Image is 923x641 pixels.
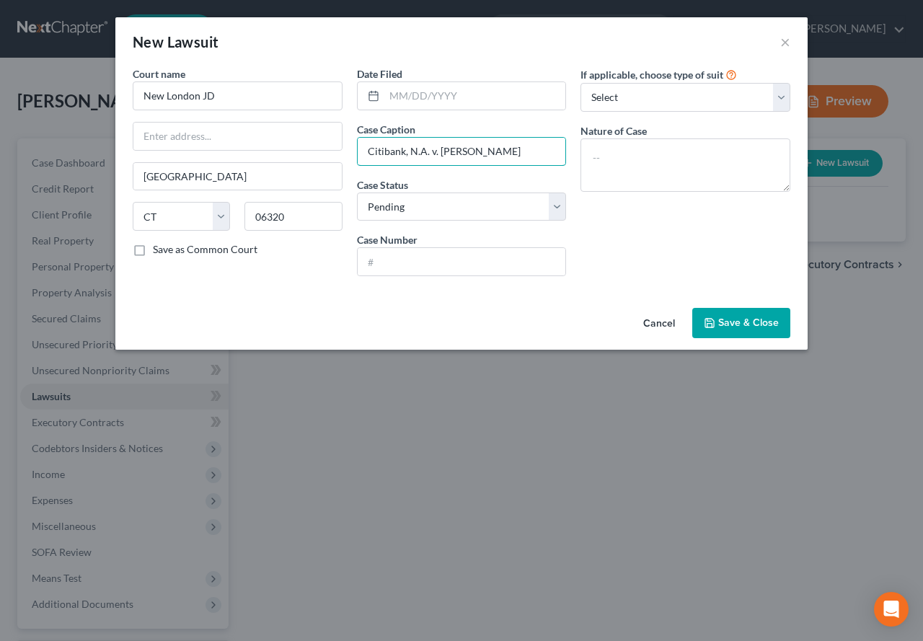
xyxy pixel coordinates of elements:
label: If applicable, choose type of suit [580,67,723,82]
input: Enter city... [133,163,342,190]
span: Court name [133,68,185,80]
span: Case Status [357,179,408,191]
button: × [780,33,790,50]
input: Enter zip... [244,202,342,231]
input: Search court by name... [133,81,343,110]
label: Nature of Case [580,123,647,138]
input: Enter address... [133,123,342,150]
div: Open Intercom Messenger [874,592,909,627]
input: -- [358,138,566,165]
label: Date Filed [357,66,402,81]
span: Lawsuit [167,33,219,50]
input: # [358,248,566,275]
button: Cancel [632,309,686,338]
label: Save as Common Court [153,242,257,257]
span: Save & Close [718,317,779,329]
span: New [133,33,164,50]
label: Case Caption [357,122,415,137]
label: Case Number [357,232,418,247]
button: Save & Close [692,308,790,338]
input: MM/DD/YYYY [384,82,566,110]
